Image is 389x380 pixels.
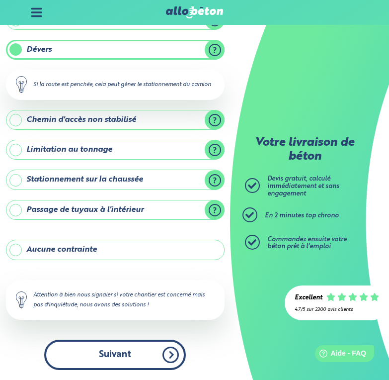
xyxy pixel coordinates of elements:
label: Chemin d'accès non stabilisé [6,110,225,130]
div: Si la route est penchée, cela peut gêner le stationnement du camion [6,70,225,99]
label: Limitation au tonnage [6,140,225,160]
iframe: Help widget launcher [301,341,378,369]
label: Dévers [6,40,225,60]
label: Aucune contrainte [6,240,225,260]
img: allobéton [166,6,224,18]
div: Attention à bien nous signaler si votre chantier est concerné mais pas d'inquiétude, nous avons d... [6,280,225,320]
label: Passage de tuyaux à l'intérieur [6,200,225,220]
label: Stationnement sur la chaussée [6,170,225,190]
button: Suivant [44,340,186,370]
